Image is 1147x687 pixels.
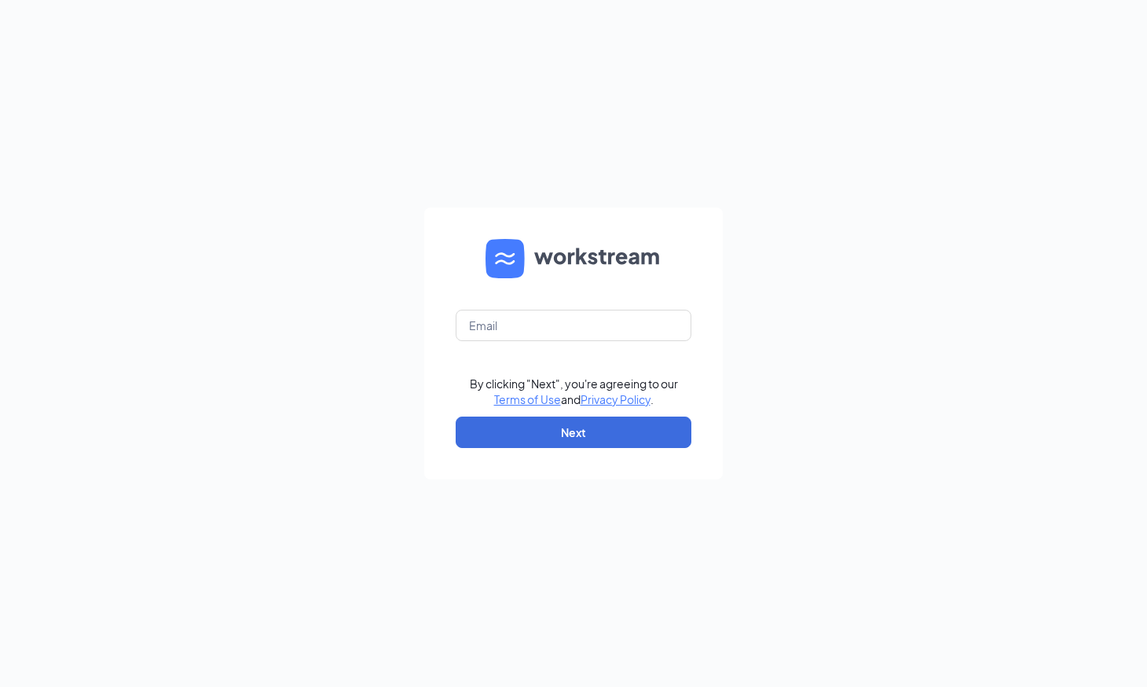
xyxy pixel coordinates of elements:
[456,310,691,341] input: Email
[470,376,678,407] div: By clicking "Next", you're agreeing to our and .
[494,392,561,406] a: Terms of Use
[581,392,650,406] a: Privacy Policy
[486,239,661,278] img: WS logo and Workstream text
[456,417,691,448] button: Next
